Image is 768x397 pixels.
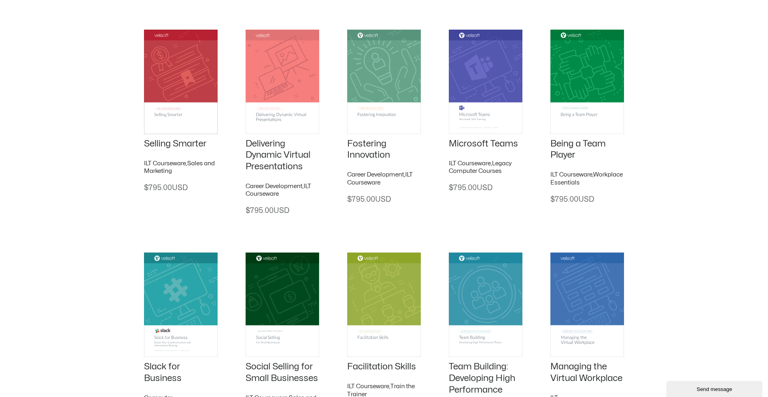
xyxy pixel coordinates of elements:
[550,196,594,203] span: 795.00
[550,172,592,178] a: ILT Courseware
[347,196,352,203] span: $
[550,362,622,383] a: Managing the Virtual Workplace
[144,184,188,191] span: 795.00
[347,196,391,203] span: 795.00
[449,139,518,148] a: Microsoft Teams
[347,383,389,389] a: ILT Courseware
[246,183,302,189] a: Career Development
[347,171,421,186] h2: ,
[449,184,453,191] span: $
[347,362,416,371] a: Facilitation Skills
[144,362,182,383] a: Slack for Business
[144,160,186,166] a: ILT Courseware
[246,207,250,214] span: $
[550,171,624,186] h2: ,
[144,139,206,148] a: Selling Smarter
[347,172,404,178] a: Career Development
[666,379,764,397] iframe: chat widget
[246,182,319,198] h2: ,
[144,160,218,175] h2: ,
[246,139,310,171] a: Delivering Dynamic Virtual Presentations
[449,160,491,166] a: ILT Courseware
[144,184,148,191] span: $
[246,207,289,214] span: 795.00
[449,160,522,175] h2: ,
[246,362,318,383] a: Social Selling for Small Businesses
[347,172,413,186] a: ILT Courseware
[449,184,492,191] span: 795.00
[550,172,623,186] a: Workplace Essentials
[550,196,555,203] span: $
[347,139,390,160] a: Fostering Innovation
[550,139,606,160] a: Being a Team Player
